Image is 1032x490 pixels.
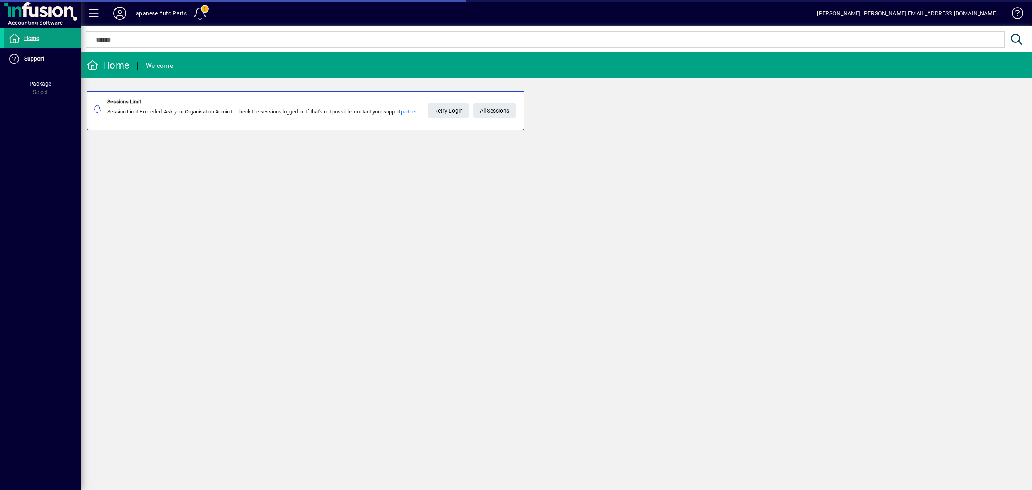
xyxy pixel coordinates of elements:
[428,103,469,118] button: Retry Login
[24,55,44,62] span: Support
[107,6,133,21] button: Profile
[817,7,998,20] div: [PERSON_NAME] [PERSON_NAME][EMAIL_ADDRESS][DOMAIN_NAME]
[146,59,173,72] div: Welcome
[1006,2,1022,28] a: Knowledge Base
[107,98,418,106] div: Sessions Limit
[4,49,81,69] a: Support
[29,80,51,87] span: Package
[473,103,516,118] a: All Sessions
[401,109,416,115] a: partner
[133,7,187,20] div: Japanese Auto Parts
[87,59,129,72] div: Home
[107,108,418,116] div: Session Limit Exceeded. Ask your Organisation Admin to check the sessions logged in. If that's no...
[480,104,509,117] span: All Sessions
[434,104,463,117] span: Retry Login
[81,91,1032,130] app-alert-notification-menu-item: Sessions Limit
[24,35,39,41] span: Home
